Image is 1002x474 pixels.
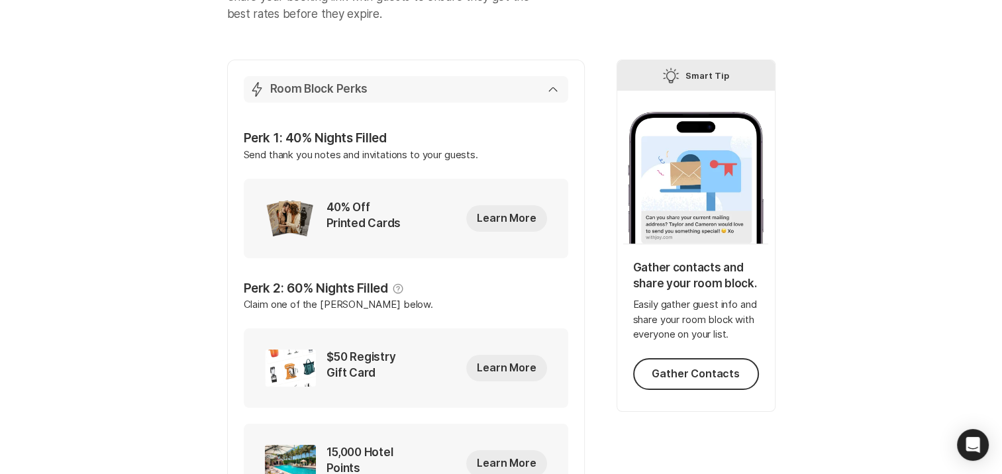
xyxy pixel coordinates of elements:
p: Send thank you notes and invitations to your guests. [244,148,568,179]
button: Learn More [466,205,546,232]
img: incentive [265,200,316,237]
p: 40% Off Printed Cards [326,200,405,237]
p: Easily gather guest info and share your room block with everyone on your list. [633,297,759,342]
button: Room Block Perks [244,76,568,103]
p: Claim one of the [PERSON_NAME] below. [244,297,568,328]
button: Learn More [466,355,546,381]
p: Smart Tip [685,68,729,83]
p: $50 Registry Gift Card [326,350,405,387]
p: Perk 1: 40% Nights Filled [244,129,568,148]
button: Gather Contacts [633,358,759,390]
div: Open Intercom Messenger [957,429,989,461]
p: Perk 2: 60% Nights Filled [244,279,388,298]
p: Room Block Perks [270,81,368,97]
img: incentive [265,350,316,387]
p: Gather contacts and share your room block. [633,260,759,292]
